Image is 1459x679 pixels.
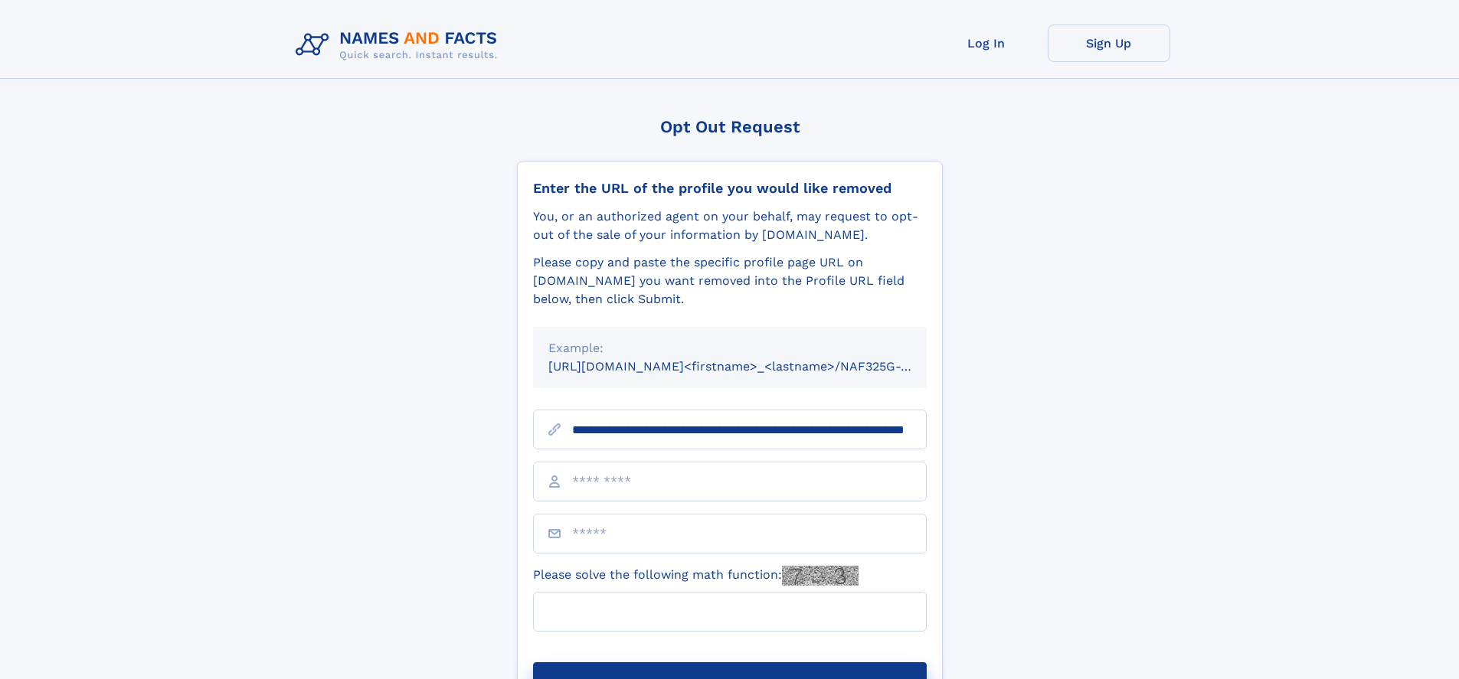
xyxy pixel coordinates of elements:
a: Sign Up [1048,24,1170,62]
div: Example: [548,339,911,357]
label: Please solve the following math function: [533,566,859,586]
div: Opt Out Request [517,117,943,136]
img: Logo Names and Facts [290,24,510,66]
a: Log In [925,24,1048,62]
div: You, or an authorized agent on your behalf, may request to opt-out of the sale of your informatio... [533,207,927,244]
small: [URL][DOMAIN_NAME]<firstname>_<lastname>/NAF325G-xxxxxxxx [548,359,956,374]
div: Please copy and paste the specific profile page URL on [DOMAIN_NAME] you want removed into the Pr... [533,253,927,308]
div: Enter the URL of the profile you would like removed [533,180,927,197]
